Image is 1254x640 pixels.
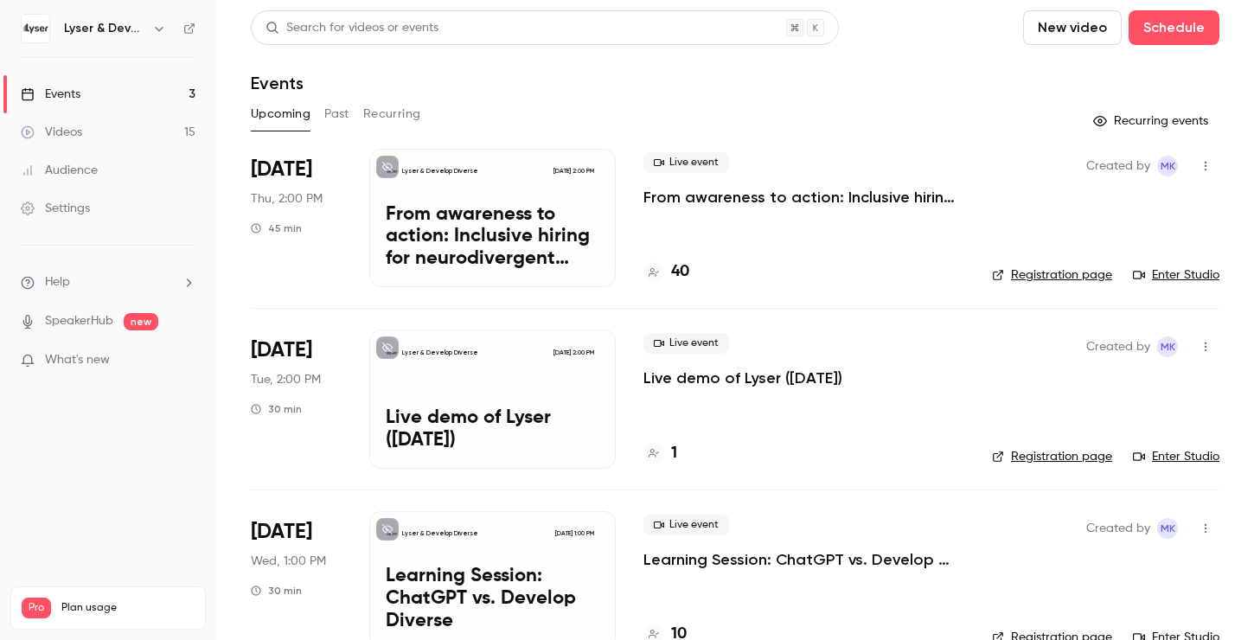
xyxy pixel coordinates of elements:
[643,442,677,465] a: 1
[1086,156,1150,176] span: Created by
[363,100,421,128] button: Recurring
[324,100,349,128] button: Past
[992,448,1112,465] a: Registration page
[251,518,312,546] span: [DATE]
[22,598,51,618] span: Pro
[547,347,598,359] span: [DATE] 2:00 PM
[251,402,302,416] div: 30 min
[402,529,478,538] p: Lyser & Develop Diverse
[1161,518,1175,539] span: MK
[61,601,195,615] span: Plan usage
[1129,10,1219,45] button: Schedule
[1023,10,1122,45] button: New video
[643,152,729,173] span: Live event
[369,149,616,287] a: From awareness to action: Inclusive hiring for neurodivergent talentLyser & Develop Diverse[DATE]...
[45,351,110,369] span: What's new
[643,549,964,570] a: Learning Session: ChatGPT vs. Develop Diverse
[1133,266,1219,284] a: Enter Studio
[251,149,342,287] div: Oct 23 Thu, 2:00 PM (Europe/Copenhagen)
[64,20,145,37] h6: Lyser & Develop Diverse
[251,100,310,128] button: Upcoming
[251,330,342,468] div: Oct 28 Tue, 2:00 PM (Europe/Copenhagen)
[1157,518,1178,539] span: Matilde Kjerulff
[251,553,326,570] span: Wed, 1:00 PM
[251,73,304,93] h1: Events
[251,190,323,208] span: Thu, 2:00 PM
[1085,107,1219,135] button: Recurring events
[1086,336,1150,357] span: Created by
[992,266,1112,284] a: Registration page
[251,584,302,598] div: 30 min
[251,336,312,364] span: [DATE]
[21,273,195,291] li: help-dropdown-opener
[643,260,689,284] a: 40
[547,165,598,177] span: [DATE] 2:00 PM
[175,353,195,368] iframe: Noticeable Trigger
[549,528,598,540] span: [DATE] 1:00 PM
[1161,156,1175,176] span: MK
[643,333,729,354] span: Live event
[45,312,113,330] a: SpeakerHub
[21,86,80,103] div: Events
[402,167,478,176] p: Lyser & Develop Diverse
[386,566,599,632] p: Learning Session: ChatGPT vs. Develop Diverse
[1133,448,1219,465] a: Enter Studio
[21,162,98,179] div: Audience
[124,313,158,330] span: new
[251,221,302,235] div: 45 min
[671,260,689,284] h4: 40
[1157,156,1178,176] span: Matilde Kjerulff
[1161,336,1175,357] span: MK
[266,19,438,37] div: Search for videos or events
[21,124,82,141] div: Videos
[369,330,616,468] a: Live demo of Lyser (Oct 2025)Lyser & Develop Diverse[DATE] 2:00 PMLive demo of Lyser ([DATE])
[386,204,599,271] p: From awareness to action: Inclusive hiring for neurodivergent talent
[21,200,90,217] div: Settings
[643,515,729,535] span: Live event
[22,15,49,42] img: Lyser & Develop Diverse
[251,156,312,183] span: [DATE]
[643,368,842,388] a: Live demo of Lyser ([DATE])
[45,273,70,291] span: Help
[1157,336,1178,357] span: Matilde Kjerulff
[386,407,599,452] p: Live demo of Lyser ([DATE])
[402,349,478,357] p: Lyser & Develop Diverse
[251,371,321,388] span: Tue, 2:00 PM
[671,442,677,465] h4: 1
[1086,518,1150,539] span: Created by
[643,187,964,208] a: From awareness to action: Inclusive hiring for neurodivergent talent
